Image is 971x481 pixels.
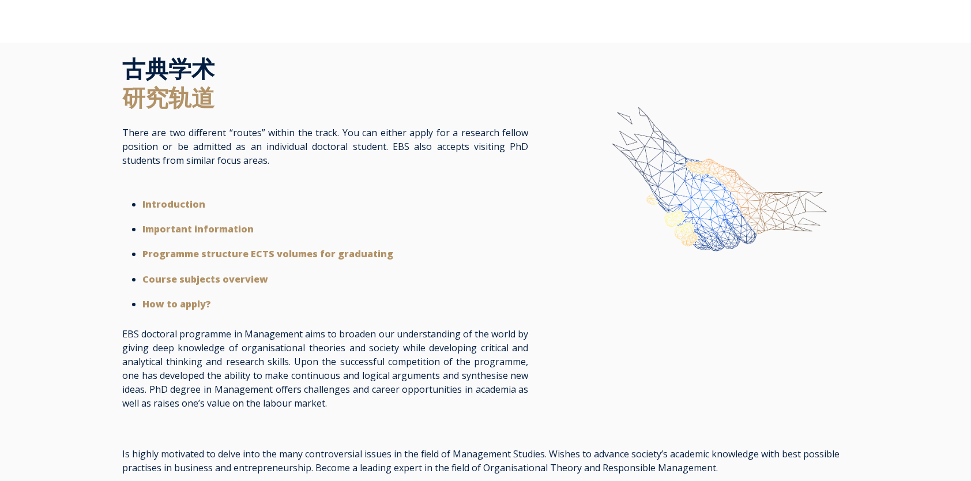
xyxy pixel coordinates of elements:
span: Is highly motivated to delve into the many controversial issues in the field of Management Studie... [122,448,840,474]
h1: 古典学术 [122,54,528,112]
img: img-ebs-hand [571,89,849,304]
a: Important information [142,223,254,235]
span: There are two different “routes” within the track. You can either apply for a research fellow pos... [122,126,528,167]
a: Course subjects overview [142,273,268,285]
a: Introduction [142,198,205,211]
span: 研究轨道 [122,81,214,113]
a: Programme structure ECTS volumes for graduating [142,247,393,260]
a: How to apply? [142,298,211,310]
span: EBS doctoral programme in Management aims to broaden our understanding of the world by giving dee... [122,328,528,409]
